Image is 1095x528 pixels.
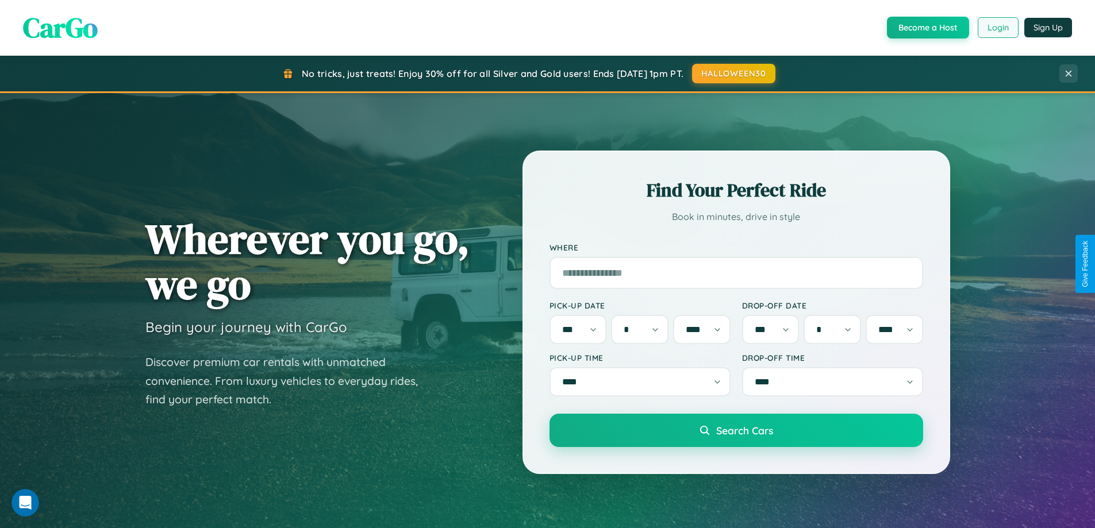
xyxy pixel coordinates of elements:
[550,178,923,203] h2: Find Your Perfect Ride
[978,17,1019,38] button: Login
[11,489,39,517] iframe: Intercom live chat
[742,300,923,310] label: Drop-off Date
[1024,18,1072,37] button: Sign Up
[887,17,969,38] button: Become a Host
[1081,241,1089,287] div: Give Feedback
[550,414,923,447] button: Search Cars
[550,209,923,225] p: Book in minutes, drive in style
[550,353,731,363] label: Pick-up Time
[716,424,773,437] span: Search Cars
[550,300,731,310] label: Pick-up Date
[145,216,470,307] h1: Wherever you go, we go
[742,353,923,363] label: Drop-off Time
[23,9,98,47] span: CarGo
[145,353,433,409] p: Discover premium car rentals with unmatched convenience. From luxury vehicles to everyday rides, ...
[302,68,683,79] span: No tricks, just treats! Enjoy 30% off for all Silver and Gold users! Ends [DATE] 1pm PT.
[145,318,347,336] h3: Begin your journey with CarGo
[692,64,775,83] button: HALLOWEEN30
[550,242,923,252] label: Where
